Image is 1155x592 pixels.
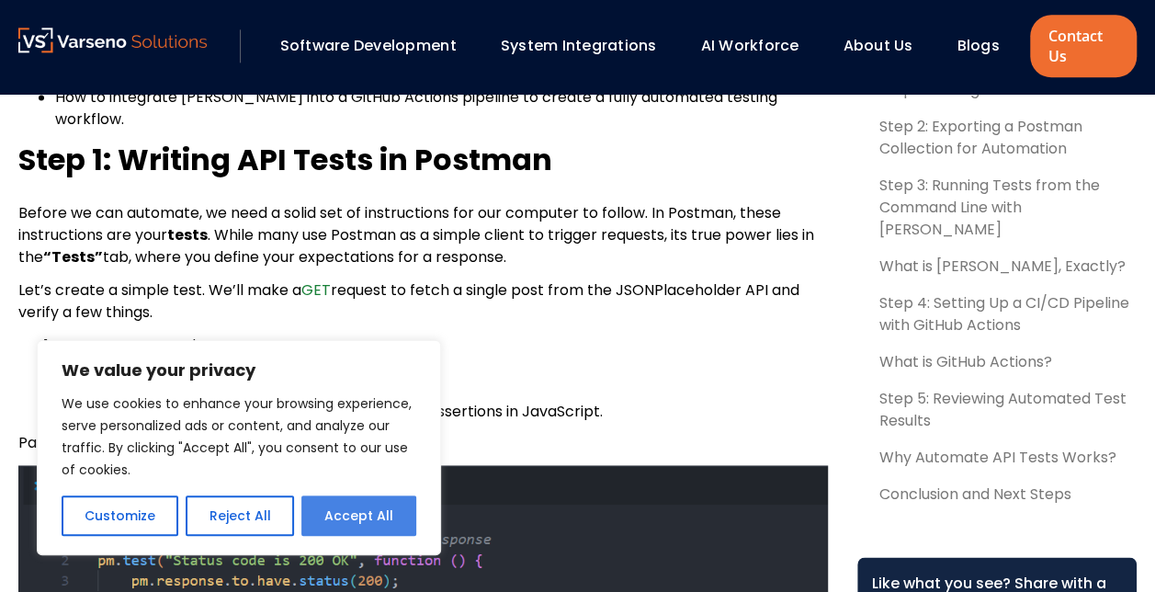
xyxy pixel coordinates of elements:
[18,432,828,454] p: Paste the following code into the test editor:
[1030,15,1137,77] a: Contact Us
[301,495,416,536] button: Accept All
[18,202,828,268] p: Before we can automate, we need a solid set of instructions for our computer to follow. In Postma...
[691,30,824,62] div: AI Workforce
[55,335,828,357] li: Open Postman and create a new request.
[857,292,1137,336] a: Step 4: Setting Up a CI/CD Pipeline with GitHub Actions
[857,116,1137,160] a: Step 2: Exporting a Postman Collection for Automation
[55,86,828,131] li: How to integrate [PERSON_NAME] into a GitHub Actions pipeline to create a fully automated testing...
[947,30,1025,62] div: Blogs
[501,35,657,56] a: System Integrations
[18,139,552,180] b: Step 1: Writing API Tests in Postman
[62,359,416,381] p: We value your privacy
[301,279,331,301] span: GET
[18,279,828,324] p: Let’s create a simple test. We’ll make a request to fetch a single post from the JSONPlaceholder ...
[18,28,207,52] img: Varseno Solutions – Product Engineering & IT Services
[62,495,178,536] button: Customize
[492,30,683,62] div: System Integrations
[857,484,1137,506] a: Conclusion and Next Steps
[857,388,1137,432] a: Step 5: Reviewing Automated Test Results
[271,30,482,62] div: Software Development
[857,447,1137,469] a: Why Automate API Tests Works?
[700,35,798,56] a: AI Workforce
[167,224,208,245] b: tests
[957,35,999,56] a: Blogs
[833,30,938,62] div: About Us
[18,28,207,64] a: Varseno Solutions – Product Engineering & IT Services
[186,495,293,536] button: Reject All
[857,256,1137,278] a: What is [PERSON_NAME], Exactly?
[857,175,1137,241] a: Step 3: Running Tests from the Command Line with [PERSON_NAME]
[55,401,828,423] li: Click on the tab. This is where you’ll write your assertions in JavaScript.
[43,246,103,268] b: “Tests”
[843,35,912,56] a: About Us
[55,357,828,401] li: Set the request type to and the URL to .
[62,393,416,481] p: We use cookies to enhance your browsing experience, serve personalized ads or content, and analyz...
[280,35,457,56] a: Software Development
[857,351,1137,373] a: What is GitHub Actions?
